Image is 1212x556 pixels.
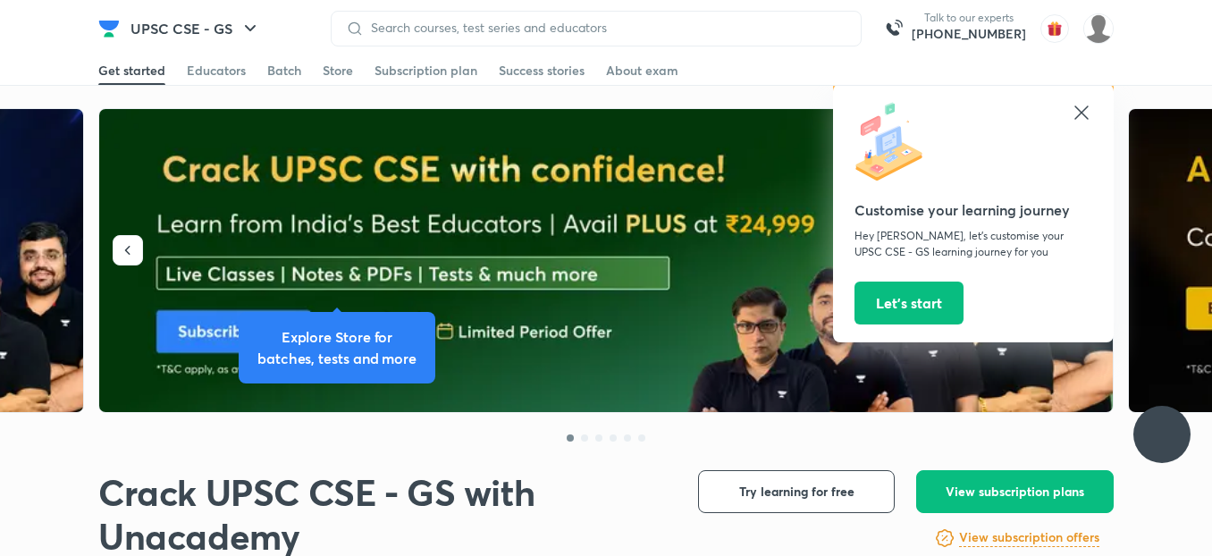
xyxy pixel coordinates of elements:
[98,62,165,80] div: Get started
[698,470,895,513] button: Try learning for free
[98,56,165,85] a: Get started
[187,56,246,85] a: Educators
[1083,13,1114,44] img: krishna
[375,56,477,85] a: Subscription plan
[959,528,1099,547] h6: View subscription offers
[98,18,120,39] img: Company Logo
[912,11,1026,25] p: Talk to our experts
[499,56,585,85] a: Success stories
[854,282,964,324] button: Let’s start
[375,62,477,80] div: Subscription plan
[267,56,301,85] a: Batch
[1151,424,1173,445] img: ttu
[267,62,301,80] div: Batch
[876,11,912,46] img: call-us
[854,102,935,182] img: icon
[187,62,246,80] div: Educators
[364,21,846,35] input: Search courses, test series and educators
[323,56,353,85] a: Store
[854,228,1092,260] p: Hey [PERSON_NAME], let’s customise your UPSC CSE - GS learning journey for you
[499,62,585,80] div: Success stories
[606,62,678,80] div: About exam
[912,25,1026,43] a: [PHONE_NUMBER]
[606,56,678,85] a: About exam
[854,199,1092,221] h5: Customise your learning journey
[739,483,854,501] span: Try learning for free
[120,11,272,46] button: UPSC CSE - GS
[253,326,421,369] div: Explore Store for batches, tests and more
[959,527,1099,549] a: View subscription offers
[323,62,353,80] div: Store
[916,470,1114,513] button: View subscription plans
[1040,14,1069,43] img: avatar
[946,483,1084,501] span: View subscription plans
